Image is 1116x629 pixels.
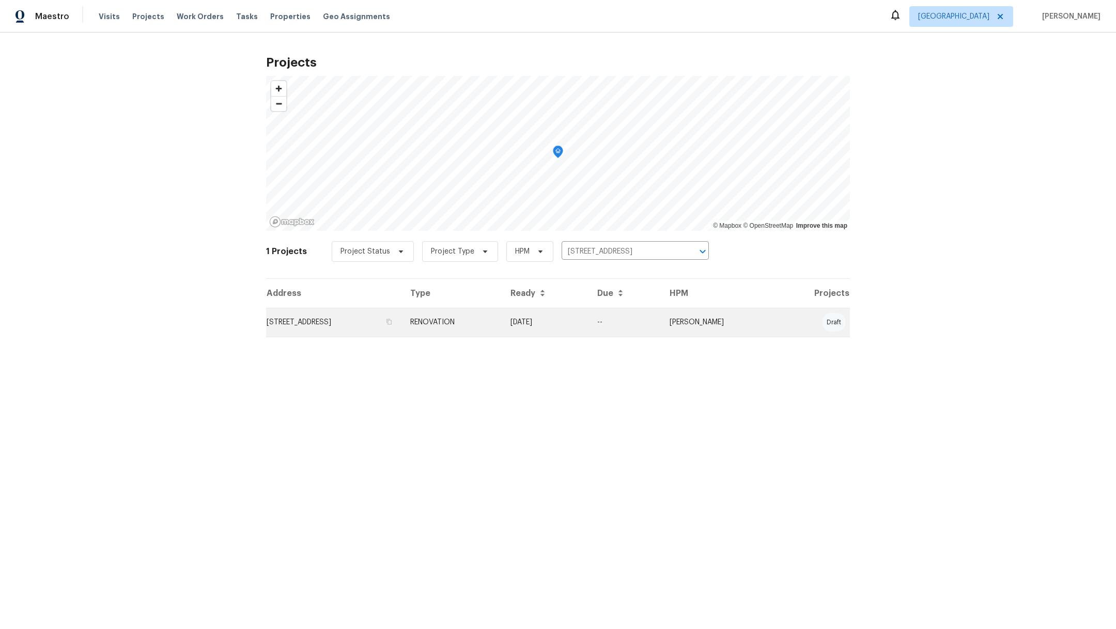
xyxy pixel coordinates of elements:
[778,279,850,308] th: Projects
[502,279,589,308] th: Ready
[340,246,390,257] span: Project Status
[1038,11,1100,22] span: [PERSON_NAME]
[796,222,847,229] a: Improve this map
[431,246,474,257] span: Project Type
[35,11,69,22] span: Maestro
[402,279,502,308] th: Type
[515,246,530,257] span: HPM
[589,308,661,337] td: --
[269,216,315,228] a: Mapbox homepage
[236,13,258,20] span: Tasks
[177,11,224,22] span: Work Orders
[713,222,741,229] a: Mapbox
[384,317,394,326] button: Copy Address
[589,279,661,308] th: Due
[553,146,563,162] div: Map marker
[918,11,989,22] span: [GEOGRAPHIC_DATA]
[270,11,311,22] span: Properties
[402,308,502,337] td: RENOVATION
[266,279,402,308] th: Address
[266,246,307,257] h2: 1 Projects
[502,308,589,337] td: Acq COE 2025-09-19T00:00:00.000Z
[661,308,778,337] td: [PERSON_NAME]
[266,76,850,231] canvas: Map
[823,313,845,332] div: draft
[271,96,286,111] button: Zoom out
[562,244,680,260] input: Search projects
[661,279,778,308] th: HPM
[266,57,850,68] h2: Projects
[271,97,286,111] span: Zoom out
[99,11,120,22] span: Visits
[266,308,402,337] td: [STREET_ADDRESS]
[271,81,286,96] button: Zoom in
[323,11,390,22] span: Geo Assignments
[743,222,793,229] a: OpenStreetMap
[695,244,710,259] button: Open
[132,11,164,22] span: Projects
